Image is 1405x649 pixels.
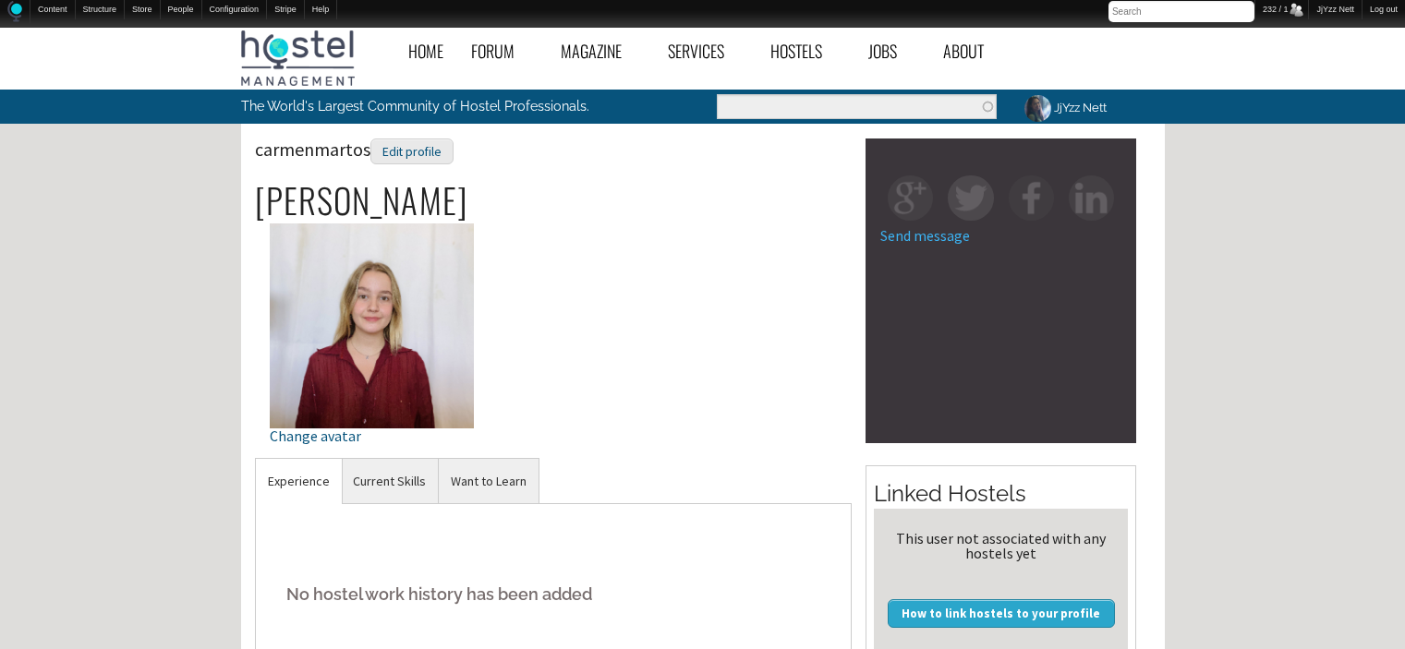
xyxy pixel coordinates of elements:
[341,459,438,504] a: Current Skills
[270,223,474,427] img: carmenmartos's picture
[7,1,22,22] img: Home
[757,30,854,72] a: Hostels
[255,181,853,220] h2: [PERSON_NAME]
[1011,90,1118,126] a: JjYzz Nett
[1108,1,1254,22] input: Search
[241,30,355,86] img: Hostel Management Home
[241,90,626,123] p: The World's Largest Community of Hostel Professionals.
[370,138,454,165] div: Edit profile
[439,459,539,504] a: Want to Learn
[394,30,457,72] a: Home
[1022,92,1054,125] img: JjYzz Nett's picture
[256,459,342,504] a: Experience
[270,315,474,443] a: Change avatar
[270,428,474,443] div: Change avatar
[948,175,993,221] img: tw-square.png
[547,30,654,72] a: Magazine
[888,175,933,221] img: gp-square.png
[854,30,929,72] a: Jobs
[880,226,970,245] a: Send message
[874,478,1128,510] h2: Linked Hostels
[881,531,1120,560] div: This user not associated with any hostels yet
[370,138,454,161] a: Edit profile
[270,566,838,622] h5: No hostel work history has been added
[654,30,757,72] a: Services
[1009,175,1054,221] img: fb-square.png
[929,30,1016,72] a: About
[255,138,454,161] span: carmenmartos
[888,599,1115,627] a: How to link hostels to your profile
[717,94,997,119] input: Enter the terms you wish to search for.
[1069,175,1114,221] img: in-square.png
[457,30,547,72] a: Forum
